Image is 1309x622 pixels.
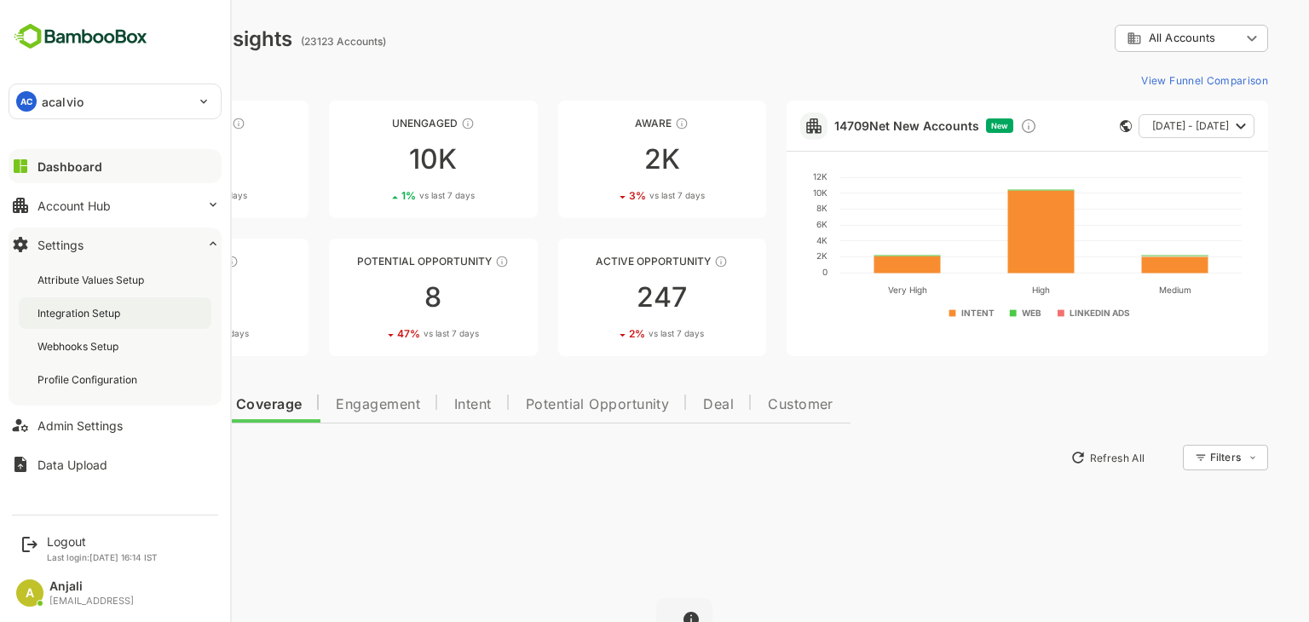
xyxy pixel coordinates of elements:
div: ACacalvio [9,84,221,118]
div: Discover new ICP-fit accounts showing engagement — via intent surges, anonymous website visits, L... [960,118,977,135]
span: Data Quality and Coverage [58,398,242,412]
div: Filters [1149,442,1208,473]
span: vs last 7 days [134,327,189,340]
a: EngagedThese accounts are warm, further nurturing would qualify them to MQAs10612%vs last 7 days [41,239,249,356]
div: Active Opportunity [499,255,706,268]
div: 11K [41,146,249,173]
button: New Insights [41,442,165,473]
span: vs last 7 days [360,189,415,202]
button: Refresh All [1003,444,1093,471]
text: Very High [827,285,867,296]
div: 8 [269,284,477,311]
div: Engaged [41,255,249,268]
div: Profile Configuration [37,372,141,387]
div: These accounts have not shown enough engagement and need nurturing [401,117,415,130]
div: 1 % [342,189,415,202]
span: vs last 7 days [364,327,419,340]
div: A [16,579,43,607]
text: 8K [757,203,768,213]
button: View Funnel Comparison [1075,66,1208,94]
div: Unreached [41,117,249,130]
div: Attribute Values Setup [37,273,147,287]
div: 2K [499,146,706,173]
a: UnreachedThese accounts have not been engaged with for a defined time period11K0%vs last 7 days [41,101,249,218]
span: Customer [708,398,774,412]
button: Admin Settings [9,408,222,442]
button: Dashboard [9,149,222,183]
div: These accounts have not been engaged with for a defined time period [172,117,186,130]
div: Account Hub [37,199,111,213]
div: Anjali [49,579,134,594]
div: These accounts have open opportunities which might be at any of the Sales Stages [654,255,668,268]
div: All Accounts [1067,31,1181,46]
text: 10K [753,187,768,198]
span: vs last 7 days [132,189,187,202]
div: These accounts are MQAs and can be passed on to Inside Sales [435,255,449,268]
a: UnengagedThese accounts have not shown enough engagement and need nurturing10K1%vs last 7 days [269,101,477,218]
a: Active OpportunityThese accounts have open opportunities which might be at any of the Sales Stage... [499,239,706,356]
div: Data Upload [37,458,107,472]
div: Webhooks Setup [37,339,122,354]
div: Unengaged [269,117,477,130]
span: New [931,121,949,130]
span: All Accounts [1089,32,1156,44]
a: 14709Net New Accounts [775,118,920,133]
div: These accounts are warm, further nurturing would qualify them to MQAs [165,255,179,268]
span: Intent [395,398,432,412]
img: BambooboxFullLogoMark.5f36c76dfaba33ec1ec1367b70bb1252.svg [9,20,153,53]
a: Potential OpportunityThese accounts are MQAs and can be passed on to Inside Sales847%vs last 7 days [269,239,477,356]
div: Filters [1150,451,1181,464]
text: 6K [757,219,768,229]
span: [DATE] - [DATE] [1093,115,1169,137]
ag: (23123 Accounts) [241,35,332,48]
div: 2 % [569,327,644,340]
div: 47 % [337,327,419,340]
p: acalvio [42,93,84,111]
text: 12K [753,171,768,181]
div: Potential Opportunity [269,255,477,268]
div: Dashboard [37,159,102,174]
span: vs last 7 days [590,189,645,202]
button: Settings [9,227,222,262]
a: AwareThese accounts have just entered the buying cycle and need further nurturing2K3%vs last 7 days [499,101,706,218]
div: 106 [41,284,249,311]
text: 2K [757,251,768,261]
span: Potential Opportunity [466,398,610,412]
div: Aware [499,117,706,130]
div: Admin Settings [37,418,123,433]
span: Engagement [276,398,360,412]
div: 3 % [569,189,645,202]
div: AC [16,91,37,112]
div: 247 [499,284,706,311]
div: Dashboard Insights [41,26,233,51]
button: [DATE] - [DATE] [1079,114,1195,138]
div: Integration Setup [37,306,124,320]
div: 10K [269,146,477,173]
button: Data Upload [9,447,222,481]
text: Medium [1099,285,1131,295]
div: [EMAIL_ADDRESS] [49,596,134,607]
p: Last login: [DATE] 16:14 IST [47,552,158,562]
text: 0 [763,267,768,277]
button: Account Hub [9,188,222,222]
div: 12 % [110,327,189,340]
text: 4K [757,235,768,245]
div: Settings [37,238,84,252]
div: This card does not support filter and segments [1060,120,1072,132]
div: Logout [47,534,158,549]
span: vs last 7 days [589,327,644,340]
text: High [972,285,990,296]
span: Deal [643,398,674,412]
div: All Accounts [1055,22,1208,55]
div: 0 % [112,189,187,202]
div: These accounts have just entered the buying cycle and need further nurturing [615,117,629,130]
